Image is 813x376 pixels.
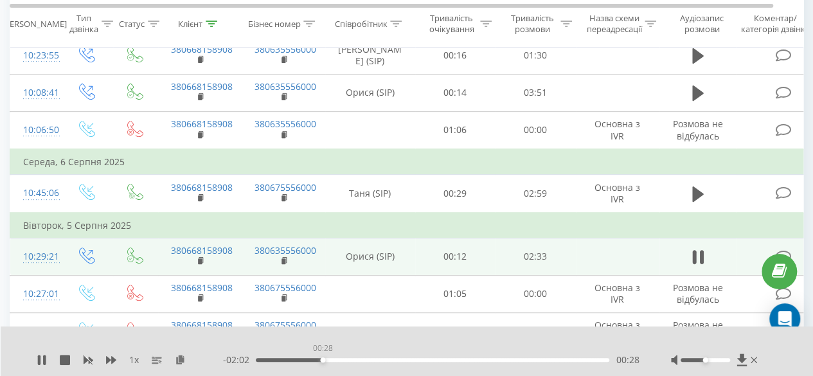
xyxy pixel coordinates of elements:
td: 00:00 [496,313,576,351]
div: 10:14:05 [23,319,49,344]
span: Розмова не відбулась [673,282,723,305]
div: Open Intercom Messenger [769,303,800,334]
td: 01:06 [415,111,496,149]
div: Аудіозапис розмови [670,13,733,35]
div: Тривалість очікування [426,13,477,35]
td: 00:00 [496,275,576,312]
a: 380635556000 [255,118,316,130]
a: 380668158908 [171,118,233,130]
td: 00:16 [415,37,496,74]
td: [PERSON_NAME] (SIP) [325,37,415,74]
a: 380668158908 [171,244,233,256]
td: Орися (SIP) [325,74,415,111]
td: 01:05 [415,275,496,312]
td: 00:12 [415,238,496,275]
div: 10:23:55 [23,43,49,68]
div: Коментар/категорія дзвінка [738,13,813,35]
div: 10:45:06 [23,181,49,206]
a: 380635556000 [255,80,316,93]
a: 380668158908 [171,80,233,93]
span: - 02:02 [223,354,256,366]
div: 10:27:01 [23,282,49,307]
div: Тривалість розмови [506,13,557,35]
div: 10:29:21 [23,244,49,269]
a: 380675556000 [255,319,316,331]
td: 01:30 [496,37,576,74]
td: 00:14 [415,74,496,111]
td: 00:10 [415,313,496,351]
td: Основна з IVR [576,111,659,149]
div: 10:08:41 [23,80,49,105]
a: 380675556000 [255,282,316,294]
div: 00:28 [310,339,335,357]
td: Основна з IVR [576,313,659,351]
td: Таня (SIP) [325,175,415,213]
a: 380668158908 [171,181,233,193]
td: 00:29 [415,175,496,213]
div: Співробітник [334,19,387,30]
td: 02:59 [496,175,576,213]
span: Розмова не відбулась [673,118,723,141]
span: 00:28 [616,354,639,366]
a: 380675556000 [255,181,316,193]
a: 380668158908 [171,282,233,294]
div: Тип дзвінка [69,13,98,35]
span: 1 x [129,354,139,366]
div: Статус [119,19,145,30]
div: [PERSON_NAME] [2,19,67,30]
div: Бізнес номер [247,19,300,30]
td: 02:33 [496,238,576,275]
div: Accessibility label [703,357,708,363]
td: 00:00 [496,111,576,149]
td: Основна з IVR [576,175,659,213]
div: Accessibility label [320,357,325,363]
a: 380668158908 [171,319,233,331]
a: 380635556000 [255,244,316,256]
div: Клієнт [178,19,202,30]
span: Розмова не відбулась [673,319,723,343]
td: Орися (SIP) [325,238,415,275]
td: Основна з IVR [576,275,659,312]
a: 380635556000 [255,43,316,55]
a: 380668158908 [171,43,233,55]
td: 03:51 [496,74,576,111]
div: 10:06:50 [23,118,49,143]
div: Назва схеми переадресації [586,13,641,35]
